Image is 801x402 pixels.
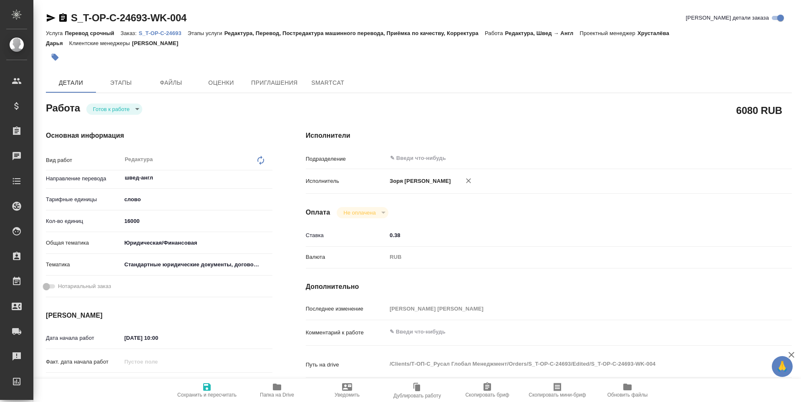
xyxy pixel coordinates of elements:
[101,78,141,88] span: Этапы
[308,78,348,88] span: SmartCat
[121,356,194,368] input: Пустое поле
[772,356,793,377] button: 🙏
[46,334,121,342] p: Дата начала работ
[306,231,387,240] p: Ставка
[46,174,121,183] p: Направление перевода
[452,379,522,402] button: Скопировать бриф
[58,13,68,23] button: Скопировать ссылку
[65,30,121,36] p: Перевод срочный
[306,329,387,337] p: Комментарий к работе
[393,393,441,399] span: Дублировать работу
[465,392,509,398] span: Скопировать бриф
[580,30,637,36] p: Проектный менеджер
[387,250,751,264] div: RUB
[121,236,272,250] div: Юридическая/Финансовая
[775,358,789,375] span: 🙏
[121,30,139,36] p: Заказ:
[69,40,132,46] p: Клиентские менеджеры
[382,379,452,402] button: Дублировать работу
[121,192,272,207] div: слово
[335,392,360,398] span: Уведомить
[736,103,782,117] h2: 6080 RUB
[71,12,186,23] a: S_T-OP-C-24693-WK-004
[389,153,721,163] input: ✎ Введи что-нибудь
[522,379,592,402] button: Скопировать мини-бриф
[51,78,91,88] span: Детали
[306,177,387,185] p: Исполнитель
[747,157,748,159] button: Open
[58,282,111,291] span: Нотариальный заказ
[224,30,485,36] p: Редактура, Перевод, Постредактура машинного перевода, Приёмка по качеству, Корректура
[132,40,184,46] p: [PERSON_NAME]
[306,253,387,261] p: Валюта
[306,282,792,292] h4: Дополнительно
[46,217,121,225] p: Кол-во единиц
[505,30,580,36] p: Редактура, Швед → Англ
[46,131,272,141] h4: Основная информация
[306,207,330,217] h4: Оплата
[529,392,586,398] span: Скопировать мини-бриф
[91,106,132,113] button: Готов к работе
[139,29,187,36] a: S_T-OP-C-24693
[251,78,298,88] span: Приглашения
[387,177,451,185] p: Зоря [PERSON_NAME]
[242,379,312,402] button: Папка на Drive
[46,100,80,115] h2: Работа
[46,13,56,23] button: Скопировать ссылку для ЯМессенджера
[387,229,751,241] input: ✎ Введи что-нибудь
[46,358,121,366] p: Факт. дата начала работ
[306,155,387,163] p: Подразделение
[46,239,121,247] p: Общая тематика
[485,30,505,36] p: Работа
[337,207,388,218] div: Готов к работе
[592,379,662,402] button: Обновить файлы
[46,48,64,66] button: Добавить тэг
[177,392,237,398] span: Сохранить и пересчитать
[151,78,191,88] span: Файлы
[188,30,224,36] p: Этапы услуги
[86,104,142,115] div: Готов к работе
[459,172,478,190] button: Удалить исполнителя
[306,131,792,141] h4: Исполнители
[139,30,187,36] p: S_T-OP-C-24693
[387,303,751,315] input: Пустое поле
[172,379,242,402] button: Сохранить и пересчитать
[686,14,769,22] span: [PERSON_NAME] детали заказа
[46,156,121,164] p: Вид работ
[312,379,382,402] button: Уведомить
[46,260,121,269] p: Тематика
[121,258,272,272] div: Стандартные юридические документы, договоры, уставы
[268,177,270,179] button: Open
[46,195,121,204] p: Тарифные единицы
[387,357,751,371] textarea: /Clients/Т-ОП-С_Русал Глобал Менеджмент/Orders/S_T-OP-C-24693/Edited/S_T-OP-C-24693-WK-004
[121,332,194,344] input: ✎ Введи что-нибудь
[46,311,272,321] h4: [PERSON_NAME]
[607,392,648,398] span: Обновить файлы
[260,392,294,398] span: Папка на Drive
[46,30,65,36] p: Услуга
[121,215,272,227] input: ✎ Введи что-нибудь
[306,361,387,369] p: Путь на drive
[201,78,241,88] span: Оценки
[341,209,378,216] button: Не оплачена
[121,377,194,389] input: ✎ Введи что-нибудь
[306,305,387,313] p: Последнее изменение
